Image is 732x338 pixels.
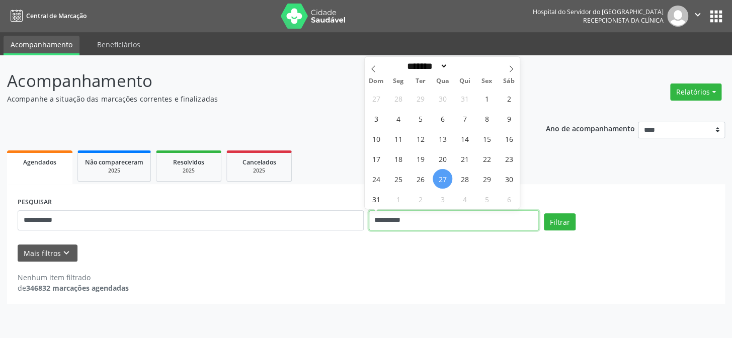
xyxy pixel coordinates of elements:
span: Agosto 24, 2025 [366,169,386,189]
p: Acompanhamento [7,68,510,94]
div: Hospital do Servidor do [GEOGRAPHIC_DATA] [533,8,664,16]
span: Agosto 23, 2025 [499,149,519,168]
span: Central de Marcação [26,12,87,20]
a: Acompanhamento [4,36,79,55]
span: Setembro 6, 2025 [499,189,519,209]
span: Ter [409,78,431,84]
span: Resolvidos [173,158,204,166]
span: Agosto 30, 2025 [499,169,519,189]
span: Agosto 12, 2025 [411,129,430,148]
span: Agosto 25, 2025 [388,169,408,189]
span: Não compareceram [85,158,143,166]
div: 2025 [164,167,214,175]
button:  [688,6,707,27]
span: Agosto 4, 2025 [388,109,408,128]
span: Seg [387,78,409,84]
button: apps [707,8,725,25]
strong: 346832 marcações agendadas [26,283,129,293]
span: Agosto 26, 2025 [411,169,430,189]
span: Agosto 6, 2025 [433,109,452,128]
button: Mais filtroskeyboard_arrow_down [18,244,77,262]
span: Sex [475,78,498,84]
span: Qui [453,78,475,84]
span: Cancelados [242,158,276,166]
span: Setembro 2, 2025 [411,189,430,209]
span: Agosto 3, 2025 [366,109,386,128]
span: Agosto 10, 2025 [366,129,386,148]
i:  [692,9,703,20]
span: Agosto 9, 2025 [499,109,519,128]
span: Agosto 11, 2025 [388,129,408,148]
span: Agosto 17, 2025 [366,149,386,168]
span: Julho 27, 2025 [366,89,386,108]
span: Julho 31, 2025 [455,89,474,108]
span: Setembro 5, 2025 [477,189,497,209]
span: Agosto 20, 2025 [433,149,452,168]
span: Agosto 31, 2025 [366,189,386,209]
span: Agosto 8, 2025 [477,109,497,128]
span: Julho 30, 2025 [433,89,452,108]
div: 2025 [85,167,143,175]
img: img [667,6,688,27]
p: Acompanhe a situação das marcações correntes e finalizadas [7,94,510,104]
span: Agosto 16, 2025 [499,129,519,148]
span: Agosto 2, 2025 [499,89,519,108]
label: PESQUISAR [18,195,52,210]
span: Agendados [23,158,56,166]
span: Agosto 21, 2025 [455,149,474,168]
a: Central de Marcação [7,8,87,24]
span: Agosto 22, 2025 [477,149,497,168]
div: Nenhum item filtrado [18,272,129,283]
button: Filtrar [544,213,576,230]
i: keyboard_arrow_down [61,247,72,259]
input: Year [448,61,481,71]
span: Sáb [498,78,520,84]
span: Agosto 15, 2025 [477,129,497,148]
span: Agosto 19, 2025 [411,149,430,168]
span: Julho 28, 2025 [388,89,408,108]
span: Setembro 4, 2025 [455,189,474,209]
span: Setembro 1, 2025 [388,189,408,209]
div: de [18,283,129,293]
span: Agosto 18, 2025 [388,149,408,168]
span: Agosto 14, 2025 [455,129,474,148]
div: 2025 [234,167,284,175]
button: Relatórios [670,83,721,101]
span: Agosto 27, 2025 [433,169,452,189]
span: Agosto 13, 2025 [433,129,452,148]
span: Agosto 5, 2025 [411,109,430,128]
span: Agosto 1, 2025 [477,89,497,108]
span: Agosto 28, 2025 [455,169,474,189]
span: Qua [431,78,453,84]
span: Setembro 3, 2025 [433,189,452,209]
a: Beneficiários [90,36,147,53]
span: Recepcionista da clínica [583,16,664,25]
p: Ano de acompanhamento [545,122,634,134]
span: Agosto 7, 2025 [455,109,474,128]
span: Agosto 29, 2025 [477,169,497,189]
select: Month [404,61,448,71]
span: Dom [365,78,387,84]
span: Julho 29, 2025 [411,89,430,108]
